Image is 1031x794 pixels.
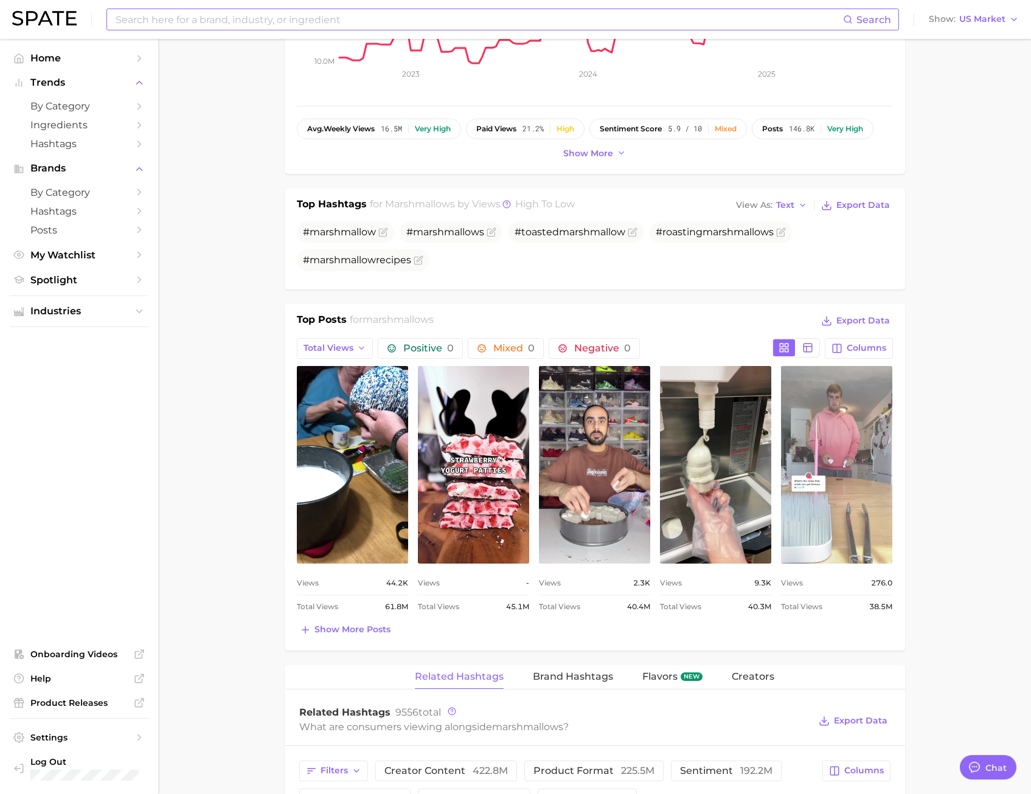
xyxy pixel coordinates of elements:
[822,761,890,781] button: Columns
[789,125,814,133] span: 146.8k
[776,227,786,237] button: Flag as miscategorized or irrelevant
[836,200,890,210] span: Export Data
[297,576,319,590] span: Views
[10,669,148,688] a: Help
[736,202,772,209] span: View As
[660,576,682,590] span: Views
[304,343,353,353] span: Total Views
[307,125,375,133] span: weekly views
[752,119,873,139] button: posts146.8kVery high
[10,728,148,747] a: Settings
[668,125,702,133] span: 5.9 / 10
[299,706,391,718] span: Related Hashtags
[30,274,128,286] span: Spotlight
[515,198,575,210] span: high to low
[30,224,128,236] span: Posts
[297,312,347,331] h1: Top Posts
[403,343,454,353] span: Positive
[415,125,451,133] div: Very high
[418,599,459,614] span: Total Views
[303,226,376,238] span: #marshmallow
[600,125,662,133] span: sentiment score
[386,576,408,590] span: 44.2k
[560,145,630,162] button: Show more
[929,16,956,22] span: Show
[781,576,803,590] span: Views
[533,766,654,776] span: product format
[487,227,496,237] button: Flag as miscategorized or irrelevant
[825,338,892,359] button: Columns
[10,694,148,712] a: Product Releases
[418,576,440,590] span: Views
[533,671,613,682] span: Brand Hashtags
[314,57,335,66] tspan: 10.0m
[847,343,886,353] span: Columns
[297,599,338,614] span: Total Views
[395,706,441,718] span: total
[30,52,128,64] span: Home
[297,621,394,638] button: Show more posts
[385,198,455,210] span: marshmallows
[406,226,484,238] span: #
[680,766,772,776] span: sentiment
[350,312,434,331] h2: for
[10,49,148,67] a: Home
[384,766,508,776] span: creator content
[621,765,654,776] span: 225.5m
[415,671,504,682] span: Related Hashtags
[10,202,148,221] a: Hashtags
[307,124,324,133] abbr: average
[515,226,625,238] span: #toastedmarshmallow
[303,254,411,266] span: #marshmallowrecipes
[30,732,128,743] span: Settings
[816,713,890,730] button: Export Data
[539,599,580,614] span: Total Views
[10,97,148,116] a: by Category
[30,697,128,708] span: Product Releases
[370,197,575,214] h2: for by Views
[12,11,77,26] img: SPATE
[660,599,701,614] span: Total Views
[715,125,737,133] div: Mixed
[781,599,822,614] span: Total Views
[681,672,703,681] span: new
[628,227,637,237] button: Flag as miscategorized or irrelevant
[522,125,544,133] span: 21.2%
[299,761,368,781] button: Filters
[363,314,434,325] span: marshmallows
[30,306,128,317] span: Industries
[526,576,529,590] span: -
[476,125,516,133] span: paid views
[834,716,887,726] span: Export Data
[10,302,148,320] button: Industries
[378,227,388,237] button: Flag as miscategorized or irrelevant
[30,100,128,112] span: by Category
[402,69,420,78] tspan: 2023
[321,765,348,776] span: Filters
[528,342,535,354] span: 0
[539,576,561,590] span: Views
[836,316,890,326] span: Export Data
[818,197,892,214] button: Export Data
[297,197,367,214] h1: Top Hashtags
[748,599,771,614] span: 40.3m
[114,9,843,30] input: Search here for a brand, industry, or ingredient
[30,756,149,767] span: Log Out
[414,255,423,265] button: Flag as miscategorized or irrelevant
[579,69,597,78] tspan: 2024
[10,271,148,289] a: Spotlight
[627,599,650,614] span: 40.4m
[732,671,774,682] span: Creators
[10,159,148,178] button: Brands
[776,202,794,209] span: Text
[30,649,128,660] span: Onboarding Videos
[473,765,508,776] span: 422.8m
[413,226,484,238] span: marshmallows
[30,673,128,684] span: Help
[506,599,529,614] span: 45.1m
[762,125,783,133] span: posts
[563,148,613,159] span: Show more
[299,719,810,735] div: What are consumers viewing alongside ?
[30,205,128,217] span: Hashtags
[395,706,418,718] span: 9556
